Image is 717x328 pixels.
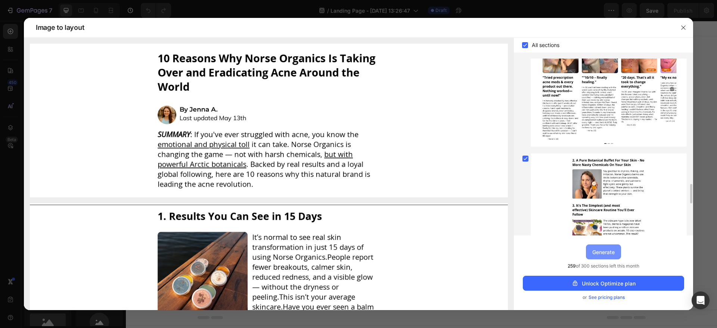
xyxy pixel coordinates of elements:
div: or [523,294,684,301]
span: See pricing plans [589,294,625,301]
span: of 300 sections left this month [568,262,639,270]
span: 259 [568,263,576,269]
div: Start with Generating from URL or image [245,212,346,218]
button: Add sections [242,171,293,185]
button: Add elements [297,171,350,185]
span: Image to layout [36,23,84,32]
button: Generate [586,244,621,259]
span: All sections [532,41,559,50]
button: Unlock Optimize plan [523,276,684,291]
div: Start with Sections from sidebar [251,156,341,165]
div: Open Intercom Messenger [692,291,710,309]
div: Unlock Optimize plan [571,279,636,287]
div: Generate [592,248,615,256]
